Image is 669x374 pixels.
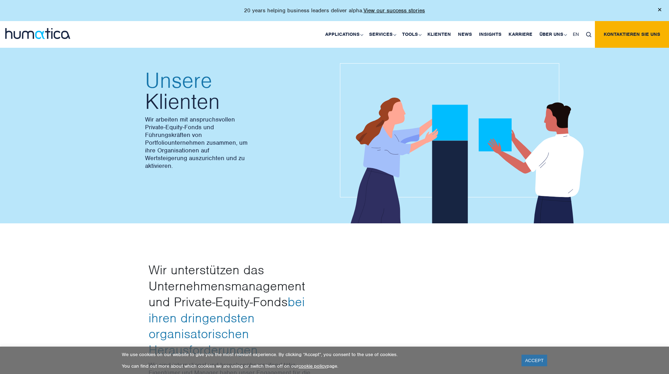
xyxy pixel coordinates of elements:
[399,21,424,48] a: Tools
[505,21,536,48] a: Karriere
[244,7,425,14] p: 20 years helping business leaders deliver alpha.
[145,70,328,91] span: Unsere
[149,262,329,358] h3: Wir unterstützen das Unternehmensmanagement und Private-Equity-Fonds
[586,32,591,37] img: search_icon
[573,31,579,37] span: EN
[366,21,399,48] a: Services
[322,21,366,48] a: Applications
[122,363,513,369] p: You can find out more about which cookies we are using or switch them off on our page.
[122,352,513,357] p: We use cookies on our website to give you the most relevant experience. By clicking “Accept”, you...
[536,21,569,48] a: Über uns
[149,294,305,358] span: bei ihren dringendsten organisatorischen Herausforderungen
[5,28,70,39] img: logo
[363,7,425,14] a: View our success stories
[340,63,593,225] img: about_banner1
[454,21,475,48] a: News
[522,355,547,366] a: ACCEPT
[145,116,328,170] p: Wir arbeiten mit anspruchsvollen Private-Equity-Fonds und Führungskräften von Portfoliounternehme...
[299,363,327,369] a: cookie policy
[475,21,505,48] a: Insights
[145,70,328,112] h2: Klienten
[595,21,669,48] a: Kontaktieren Sie uns
[424,21,454,48] a: Klienten
[569,21,583,48] a: EN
